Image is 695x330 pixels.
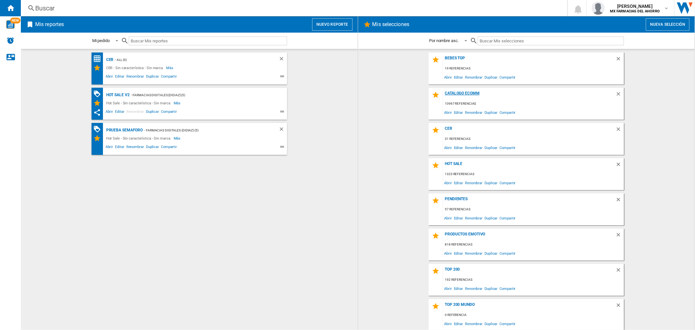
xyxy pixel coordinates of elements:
span: Compartir [499,319,516,328]
div: 31 referencias [443,135,624,143]
div: Borrar [279,56,287,64]
span: Compartir [499,143,516,152]
span: Duplicar [484,108,499,117]
img: profile.jpg [592,2,605,15]
span: Abrir [443,108,453,117]
input: Buscar Mis selecciones [478,37,624,45]
div: Borrar [615,267,624,276]
div: Borrar [615,232,624,241]
span: Editar [453,143,464,152]
div: Borrar [615,91,624,100]
span: Editar [453,73,464,82]
h2: Mis reportes [34,18,65,31]
button: Nueva selección [646,18,689,31]
span: Renombrar [464,178,484,187]
div: 57 referencias [443,205,624,214]
div: Borrar [615,161,624,170]
div: Borrar [615,197,624,205]
span: Compartir [499,73,516,82]
div: Productos Emotivo [443,232,615,241]
span: Duplicar [484,249,499,258]
span: Renombrar [464,108,484,117]
input: Buscar Mis reportes [129,37,287,45]
span: Más [174,99,182,107]
div: Hot Sale [443,161,615,170]
span: Compartir [499,214,516,222]
div: Borrar [615,302,624,311]
span: Renombrar [464,249,484,258]
div: 0 referencia [443,311,624,319]
span: Duplicar [145,73,160,81]
span: Abrir [443,178,453,187]
span: Renombrar [464,284,484,293]
div: Prueba Semaforo [105,126,143,134]
span: Duplicar [484,73,499,82]
div: 1323 referencias [443,170,624,178]
div: 10967 referencias [443,100,624,108]
span: Abrir [105,73,114,81]
div: 19 referencias [443,65,624,73]
div: Mis Selecciones [93,134,105,142]
span: Abrir [443,319,453,328]
div: Hot Sale V2 [105,91,130,99]
div: CER [105,56,114,64]
div: Hot Sale - Sin característica - Sin marca [105,134,174,142]
span: Abrir [443,249,453,258]
h2: Mis selecciones [371,18,411,31]
div: Pendientes [443,197,615,205]
span: Editar [114,73,125,81]
div: 818 referencias [443,241,624,249]
div: - Farmacias Digitales (didiaz) (5) [143,126,265,134]
span: Abrir [443,284,453,293]
div: Mis Selecciones [93,64,105,72]
span: Duplicar [484,214,499,222]
span: Duplicar [484,319,499,328]
div: - ALL (9) [113,56,265,64]
span: Abrir [105,144,114,152]
span: Editar [453,178,464,187]
span: Editar [453,108,464,117]
div: CER - Sin característica - Sin marca [105,64,166,72]
span: Renombrar [125,144,145,152]
span: Compartir [499,284,516,293]
span: Editar [453,284,464,293]
div: Matriz de precios [93,55,105,63]
div: Borrar [615,126,624,135]
span: Editar [453,319,464,328]
span: Renombrar [125,109,145,116]
img: alerts-logo.svg [7,37,14,44]
div: Mis Selecciones [93,99,105,107]
span: Renombrar [464,143,484,152]
div: Buscar [35,4,550,13]
div: - Farmacias Digitales (didiaz) (5) [130,91,274,99]
div: Matriz de PROMOCIONES [93,90,105,98]
button: Nuevo reporte [312,18,353,31]
span: Abrir [105,109,114,116]
span: Más [174,134,182,142]
div: Top 200 Mundo [443,302,615,311]
span: NEW [10,18,21,23]
div: Top 200 [443,267,615,276]
div: Bebes Top [443,56,615,65]
div: Catálogo Ecomm [443,91,615,100]
img: wise-card.svg [6,20,15,29]
div: Matriz de PROMOCIONES [93,125,105,133]
span: Abrir [443,143,453,152]
div: 192 referencias [443,276,624,284]
span: Editar [114,144,125,152]
b: MX FARMACIAS DEL AHORRO [610,9,660,13]
span: Más [166,64,174,72]
div: Por nombre asc. [429,38,459,43]
span: Renombrar [464,214,484,222]
div: Borrar [615,56,624,65]
div: Mi pedido [92,38,110,43]
span: Duplicar [145,144,160,152]
span: Renombrar [464,319,484,328]
span: Duplicar [484,284,499,293]
span: Renombrar [464,73,484,82]
span: Compartir [499,108,516,117]
span: Compartir [499,249,516,258]
ng-md-icon: Este reporte se ha compartido contigo [93,109,101,116]
span: Editar [114,109,125,116]
span: [PERSON_NAME] [610,3,660,9]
